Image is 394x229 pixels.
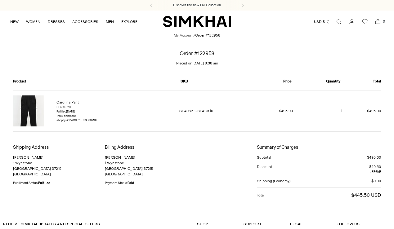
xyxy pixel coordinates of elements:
[56,118,96,122] div: shopify #1ZAC96700330862181
[3,222,101,226] span: RECEIVE SIMKHAI UPDATES AND SPECIAL OFFERS:
[346,15,358,28] a: Go to the account page
[56,105,96,109] div: BLACK / 10
[254,78,298,90] th: Price
[257,144,381,151] h3: Summary of Charges
[128,181,134,185] strong: Paid
[244,222,262,226] span: Support
[13,144,105,151] h3: Shipping Address
[367,155,381,160] div: $495.00
[13,181,105,186] div: Fulfillment Status:
[56,109,96,122] div: Fulfilled
[174,90,254,131] td: SI-4082-QBLACK10
[194,33,195,38] li: /
[257,155,271,160] div: Subtotal
[298,90,347,131] td: 1
[257,178,290,184] div: Shipping (Economy)
[106,15,114,29] a: MEN
[259,108,293,114] dd: $495.00
[163,15,231,28] a: SIMKHAI
[347,90,381,131] td: $495.00
[56,100,79,104] a: Carolina Pant
[26,15,40,29] a: WOMEN
[195,33,220,38] li: Order #122958
[290,222,303,226] span: Legal
[10,15,19,29] a: NEW
[174,33,194,38] a: My Account
[333,15,345,28] a: Open search modal
[359,15,371,28] a: Wishlist
[351,192,381,199] div: $445.50 USD
[13,155,105,177] p: [PERSON_NAME] 1 Wynstone [GEOGRAPHIC_DATA] 37215 [GEOGRAPHIC_DATA]
[105,155,197,177] p: [PERSON_NAME] 1 Wynstone [GEOGRAPHIC_DATA] 37215 [GEOGRAPHIC_DATA]
[367,164,381,170] div: –$49.50
[66,110,75,113] time: [DATE]
[38,181,50,185] strong: Fulfilled
[105,181,197,186] div: Payment Status:
[180,51,214,56] h1: Order #122958
[197,222,208,226] span: Shop
[257,164,272,170] div: Discount
[56,114,76,117] a: Track shipment
[257,192,265,198] div: Total
[173,3,221,8] a: Discover the new Fall Collection
[372,15,384,28] a: Open cart modal
[48,15,65,29] a: DRESSES
[121,15,137,29] a: EXPLORE
[176,60,218,66] p: Placed on
[13,78,174,90] th: Product
[347,78,381,90] th: Total
[371,178,381,184] div: $0.00
[370,170,381,174] span: JE36hE
[298,78,347,90] th: Quantity
[314,15,330,29] button: USD $
[105,144,197,151] h3: Billing Address
[174,78,254,90] th: SKU
[13,95,44,126] img: Carolina Pant
[192,61,218,65] time: [DATE] 8:38 am
[381,19,387,24] span: 0
[72,15,98,29] a: ACCESSORIES
[337,222,360,226] span: Follow Us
